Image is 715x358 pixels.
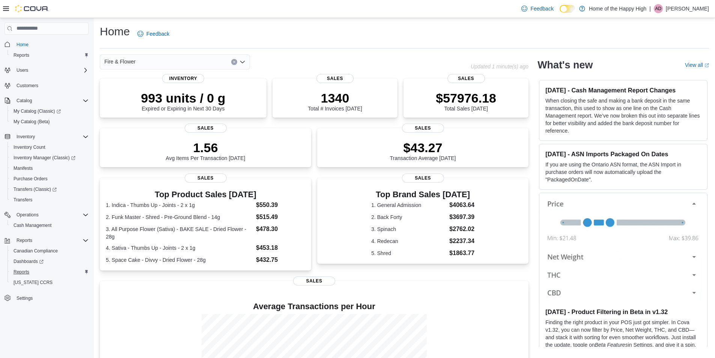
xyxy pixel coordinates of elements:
p: 1340 [308,91,362,106]
a: Manifests [11,164,36,173]
dt: 4. Redecan [371,237,446,245]
span: Washington CCRS [11,278,89,287]
dt: 1. Indica - Thumbs Up - Joints - 2 x 1g [106,201,253,209]
span: Purchase Orders [11,174,89,183]
h3: [DATE] - ASN Imports Packaged On Dates [545,150,701,158]
a: [US_STATE] CCRS [11,278,56,287]
dd: $3697.39 [449,213,474,222]
span: Users [14,66,89,75]
a: Feedback [518,1,556,16]
dd: $453.18 [256,243,305,252]
a: My Catalog (Classic) [11,107,64,116]
span: Home [17,42,29,48]
a: Reports [11,51,32,60]
input: Dark Mode [560,5,575,13]
span: Catalog [17,98,32,104]
button: Operations [2,210,92,220]
span: Inventory [162,74,204,83]
button: Catalog [2,95,92,106]
span: Sales [447,74,485,83]
span: Sales [185,174,227,183]
span: My Catalog (Beta) [14,119,50,125]
p: When closing the safe and making a bank deposit in the same transaction, this used to show as one... [545,97,701,134]
dt: 2. Funk Master - Shred - Pre-Ground Blend - 14g [106,213,253,221]
button: Catalog [14,96,35,105]
button: Open list of options [239,59,245,65]
p: | [649,4,651,13]
div: Expired or Expiring in Next 30 Days [141,91,226,112]
button: My Catalog (Beta) [8,116,92,127]
span: Transfers (Classic) [14,186,57,192]
span: Customers [17,83,38,89]
a: Inventory Count [11,143,48,152]
p: 993 units / 0 g [141,91,226,106]
span: Sales [316,74,354,83]
dt: 1. General Admission [371,201,446,209]
span: Dashboards [14,258,44,264]
p: Finding the right product in your POS just got simpler. In Cova v1.32, you can now filter by Pric... [545,319,701,356]
button: Canadian Compliance [8,246,92,256]
span: Catalog [14,96,89,105]
em: Beta Features [595,342,628,348]
span: Inventory Manager (Classic) [14,155,75,161]
span: Customers [14,81,89,90]
span: My Catalog (Beta) [11,117,89,126]
button: Clear input [231,59,237,65]
a: Purchase Orders [11,174,51,183]
span: Sales [293,276,335,285]
p: $57976.18 [436,91,496,106]
a: Transfers (Classic) [11,185,60,194]
dt: 4. Sativa - Thumbs Up - Joints - 2 x 1g [106,244,253,252]
button: [US_STATE] CCRS [8,277,92,288]
button: Purchase Orders [8,174,92,184]
a: Settings [14,294,36,303]
span: Sales [185,124,227,133]
span: Sales [402,174,444,183]
span: Purchase Orders [14,176,48,182]
button: Cash Management [8,220,92,231]
span: Inventory [17,134,35,140]
span: AD [655,4,662,13]
a: Cash Management [11,221,54,230]
h3: [DATE] - Cash Management Report Changes [545,86,701,94]
a: Transfers [11,195,35,204]
dt: 5. Space Cake - Divvy - Dried Flower - 28g [106,256,253,264]
div: Total # Invoices [DATE] [308,91,362,112]
a: My Catalog (Classic) [8,106,92,116]
p: 1.56 [166,140,245,155]
span: Transfers (Classic) [11,185,89,194]
button: Inventory Count [8,142,92,153]
span: Feedback [530,5,553,12]
button: Transfers [8,195,92,205]
span: My Catalog (Classic) [14,108,61,114]
dd: $2237.34 [449,237,474,246]
button: Users [14,66,31,75]
span: Canadian Compliance [14,248,58,254]
span: Sales [402,124,444,133]
p: [PERSON_NAME] [666,4,709,13]
h2: What's new [537,59,593,71]
a: Transfers (Classic) [8,184,92,195]
h3: Top Product Sales [DATE] [106,190,305,199]
span: Settings [17,295,33,301]
dd: $1863.77 [449,249,474,258]
span: My Catalog (Classic) [11,107,89,116]
button: Reports [2,235,92,246]
h4: Average Transactions per Hour [106,302,522,311]
h3: Top Brand Sales [DATE] [371,190,474,199]
button: Inventory [14,132,38,141]
button: Reports [8,267,92,277]
a: Inventory Manager (Classic) [8,153,92,163]
nav: Complex example [5,36,89,323]
span: Manifests [11,164,89,173]
a: Dashboards [11,257,47,266]
span: Dashboards [11,257,89,266]
p: If you are using the Ontario ASN format, the ASN Import in purchase orders will now automatically... [545,161,701,183]
div: Avg Items Per Transaction [DATE] [166,140,245,161]
a: Feedback [134,26,172,41]
button: Reports [8,50,92,60]
span: Inventory [14,132,89,141]
span: Inventory Count [14,144,45,150]
span: Transfers [14,197,32,203]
